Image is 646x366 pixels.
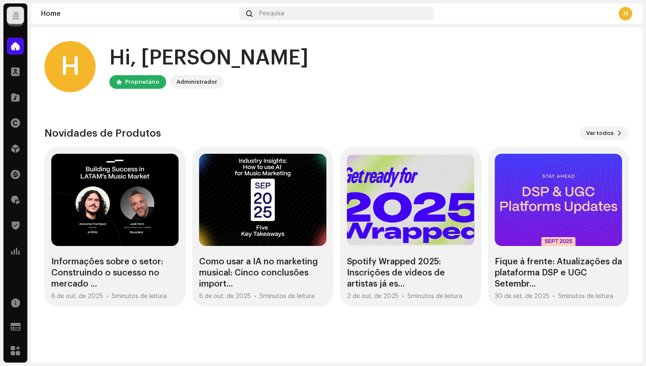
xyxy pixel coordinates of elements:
[109,44,308,72] div: Hi, [PERSON_NAME]
[402,293,404,300] div: •
[558,293,613,300] div: 5
[347,293,399,300] div: 2 de out. de 2025
[51,293,103,300] div: 6 de out. de 2025
[199,256,326,290] div: Como usar a IA no marketing musical: Cinco conclusões import...
[408,293,462,300] div: 5
[51,256,179,290] div: Informações sobre o setor: Construindo o sucesso no mercado ...
[495,293,549,300] div: 30 de set. de 2025
[44,41,96,92] div: H
[199,293,251,300] div: 6 de out. de 2025
[125,77,159,87] div: Proprietário
[347,256,474,290] div: Spotify Wrapped 2025: Inscrições de vídeos de artistas já es...
[495,256,622,290] div: Fique à frente: Atualizações da plataforma DSP e UGC Setembr...
[106,293,109,300] div: •
[411,293,462,299] span: minutos de leitura
[259,10,284,17] span: Pesquisa
[263,293,314,299] span: minutos de leitura
[260,293,314,300] div: 5
[115,293,167,299] span: minutos de leitura
[44,126,161,140] h3: Novidades de Produtos
[112,293,167,300] div: 5
[254,293,256,300] div: •
[586,125,614,142] span: Ver todos
[553,293,555,300] div: •
[176,77,217,87] div: Administrador
[562,293,613,299] span: minutos de leitura
[619,7,632,20] div: H
[579,126,629,140] button: Ver todos
[41,10,236,17] div: Home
